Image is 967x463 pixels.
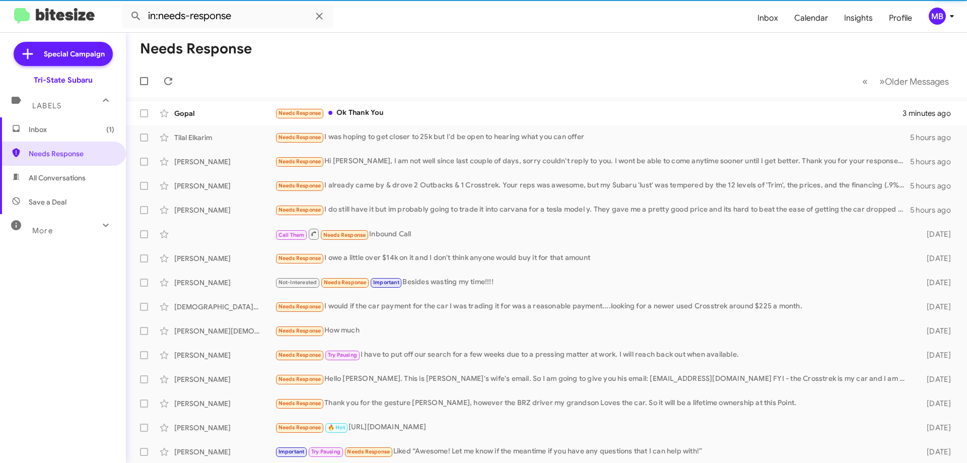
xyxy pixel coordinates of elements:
button: Previous [856,71,874,92]
span: Needs Response [279,255,321,261]
span: Needs Response [323,232,366,238]
div: I already came by & drove 2 Outbacks & 1 Crosstrek. Your reps was awesome, but my Subaru 'lust' w... [275,180,910,191]
span: Needs Response [29,149,114,159]
div: Thank you for the gesture [PERSON_NAME], however the BRZ driver my grandson Loves the car. So it ... [275,398,911,409]
span: More [32,226,53,235]
span: Try Pausing [311,448,340,455]
div: [PERSON_NAME] [174,374,275,384]
div: [URL][DOMAIN_NAME] [275,422,911,433]
div: I have to put off our search for a few weeks due to a pressing matter at work. I will reach back ... [275,349,911,361]
span: Needs Response [279,303,321,310]
div: I would if the car payment for the car I was trading it for was a reasonable payment....looking f... [275,301,911,312]
span: Needs Response [279,134,321,141]
a: Profile [881,4,920,33]
span: Needs Response [279,207,321,213]
div: [PERSON_NAME] [174,423,275,433]
span: Important [373,279,399,286]
span: Needs Response [279,376,321,382]
div: [DATE] [911,229,959,239]
span: Older Messages [885,76,949,87]
span: Save a Deal [29,197,66,207]
div: [DATE] [911,302,959,312]
div: [PERSON_NAME] [174,399,275,409]
div: Inbound Call [275,228,911,240]
span: Needs Response [324,279,367,286]
div: [PERSON_NAME][DEMOGRAPHIC_DATA] [174,326,275,336]
span: Needs Response [279,424,321,431]
div: 5 hours ago [910,157,959,167]
span: Needs Response [279,352,321,358]
div: [PERSON_NAME] [174,253,275,263]
a: Special Campaign [14,42,113,66]
button: MB [920,8,956,25]
div: Tilal Elkarim [174,133,275,143]
div: 5 hours ago [910,133,959,143]
span: 🔥 Hot [328,424,345,431]
div: [DATE] [911,399,959,409]
div: [PERSON_NAME] [174,447,275,457]
a: Inbox [749,4,786,33]
span: Try Pausing [328,352,357,358]
div: Hello [PERSON_NAME]. This is [PERSON_NAME]'s wife's email. So I am going to give you his email: [... [275,373,911,385]
div: How much [275,325,911,337]
div: Gopal [174,108,275,118]
div: Liked “Awesome! Let me know if the meantime if you have any questions that I can help with!” [275,446,911,457]
div: [PERSON_NAME] [174,278,275,288]
div: MB [929,8,946,25]
input: Search [122,4,333,28]
h1: Needs Response [140,41,252,57]
span: Needs Response [279,110,321,116]
div: 3 minutes ago [903,108,959,118]
a: Insights [836,4,881,33]
div: I was hoping to get closer to 25k but I'd be open to hearing what you can offer [275,131,910,143]
span: Call Them [279,232,305,238]
span: » [879,75,885,88]
span: « [862,75,868,88]
span: All Conversations [29,173,86,183]
div: [DATE] [911,350,959,360]
div: [PERSON_NAME] [174,350,275,360]
div: Tri-State Subaru [34,75,93,85]
div: Ok Thank You [275,107,903,119]
span: Needs Response [279,182,321,189]
span: Not-Interested [279,279,317,286]
div: [DATE] [911,326,959,336]
span: Special Campaign [44,49,105,59]
div: Besides wasting my time!!!! [275,277,911,288]
span: Important [279,448,305,455]
div: I do still have it but im probably going to trade it into carvana for a tesla model y. They gave ... [275,204,910,216]
nav: Page navigation example [857,71,955,92]
div: [DATE] [911,423,959,433]
div: [DATE] [911,447,959,457]
div: 5 hours ago [910,205,959,215]
div: [DATE] [911,374,959,384]
span: Needs Response [279,158,321,165]
div: [DATE] [911,253,959,263]
div: [DATE] [911,278,959,288]
span: Inbox [29,124,114,135]
div: [PERSON_NAME] [174,157,275,167]
div: [PERSON_NAME] [174,181,275,191]
div: [DEMOGRAPHIC_DATA][PERSON_NAME] [174,302,275,312]
span: Labels [32,101,61,110]
span: Needs Response [279,400,321,407]
a: Calendar [786,4,836,33]
span: (1) [106,124,114,135]
div: [PERSON_NAME] [174,205,275,215]
span: Needs Response [347,448,390,455]
div: 5 hours ago [910,181,959,191]
div: Hi [PERSON_NAME], I am not well since last couple of days, sorry couldn't reply to you. I wont be... [275,156,910,167]
button: Next [873,71,955,92]
span: Needs Response [279,327,321,334]
div: I owe a little over $14k on it and I don't think anyone would buy it for that amount [275,252,911,264]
